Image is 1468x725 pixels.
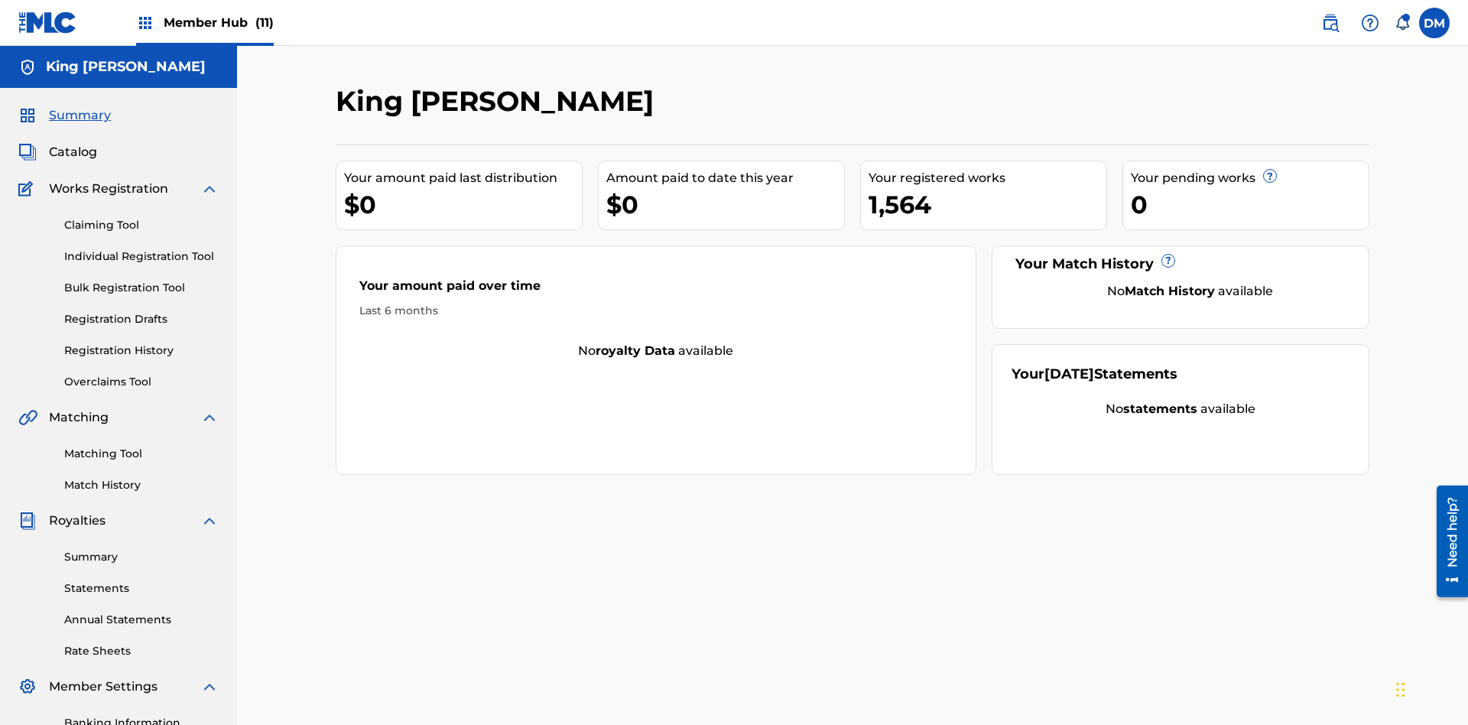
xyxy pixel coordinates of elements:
[359,303,953,319] div: Last 6 months
[1125,284,1215,298] strong: Match History
[1131,187,1369,222] div: 0
[344,169,582,187] div: Your amount paid last distribution
[64,311,219,327] a: Registration Drafts
[64,217,219,233] a: Claiming Tool
[336,342,976,360] div: No available
[64,477,219,493] a: Match History
[869,169,1106,187] div: Your registered works
[18,143,37,161] img: Catalog
[606,169,844,187] div: Amount paid to date this year
[1419,8,1450,38] div: User Menu
[49,512,106,530] span: Royalties
[1425,480,1468,605] iframe: Resource Center
[49,106,111,125] span: Summary
[1123,402,1197,416] strong: statements
[1361,14,1379,32] img: help
[344,187,582,222] div: $0
[200,180,219,198] img: expand
[1044,366,1094,382] span: [DATE]
[18,11,77,34] img: MLC Logo
[49,143,97,161] span: Catalog
[18,512,37,530] img: Royalties
[1396,667,1405,713] div: Drag
[18,143,97,161] a: CatalogCatalog
[200,678,219,696] img: expand
[18,58,37,76] img: Accounts
[255,15,274,30] span: (11)
[359,277,953,303] div: Your amount paid over time
[18,106,111,125] a: SummarySummary
[136,14,154,32] img: Top Rightsholders
[1162,255,1174,267] span: ?
[200,512,219,530] img: expand
[1012,400,1350,418] div: No available
[1392,652,1468,725] iframe: Chat Widget
[64,374,219,390] a: Overclaims Tool
[64,280,219,296] a: Bulk Registration Tool
[200,408,219,427] img: expand
[1315,8,1346,38] a: Public Search
[18,678,37,696] img: Member Settings
[164,14,274,31] span: Member Hub
[18,408,37,427] img: Matching
[1264,170,1276,182] span: ?
[64,249,219,265] a: Individual Registration Tool
[1321,14,1340,32] img: search
[64,643,219,659] a: Rate Sheets
[596,343,675,358] strong: royalty data
[336,84,661,119] h2: King [PERSON_NAME]
[18,106,37,125] img: Summary
[46,58,206,76] h5: King McTesterson
[1031,282,1350,301] div: No available
[1395,15,1410,31] div: Notifications
[606,187,844,222] div: $0
[64,343,219,359] a: Registration History
[869,187,1106,222] div: 1,564
[1012,364,1177,385] div: Your Statements
[1131,169,1369,187] div: Your pending works
[64,580,219,597] a: Statements
[18,180,38,198] img: Works Registration
[64,549,219,565] a: Summary
[1012,254,1350,275] div: Your Match History
[1355,8,1385,38] div: Help
[49,678,158,696] span: Member Settings
[64,446,219,462] a: Matching Tool
[49,408,109,427] span: Matching
[64,612,219,628] a: Annual Statements
[49,180,168,198] span: Works Registration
